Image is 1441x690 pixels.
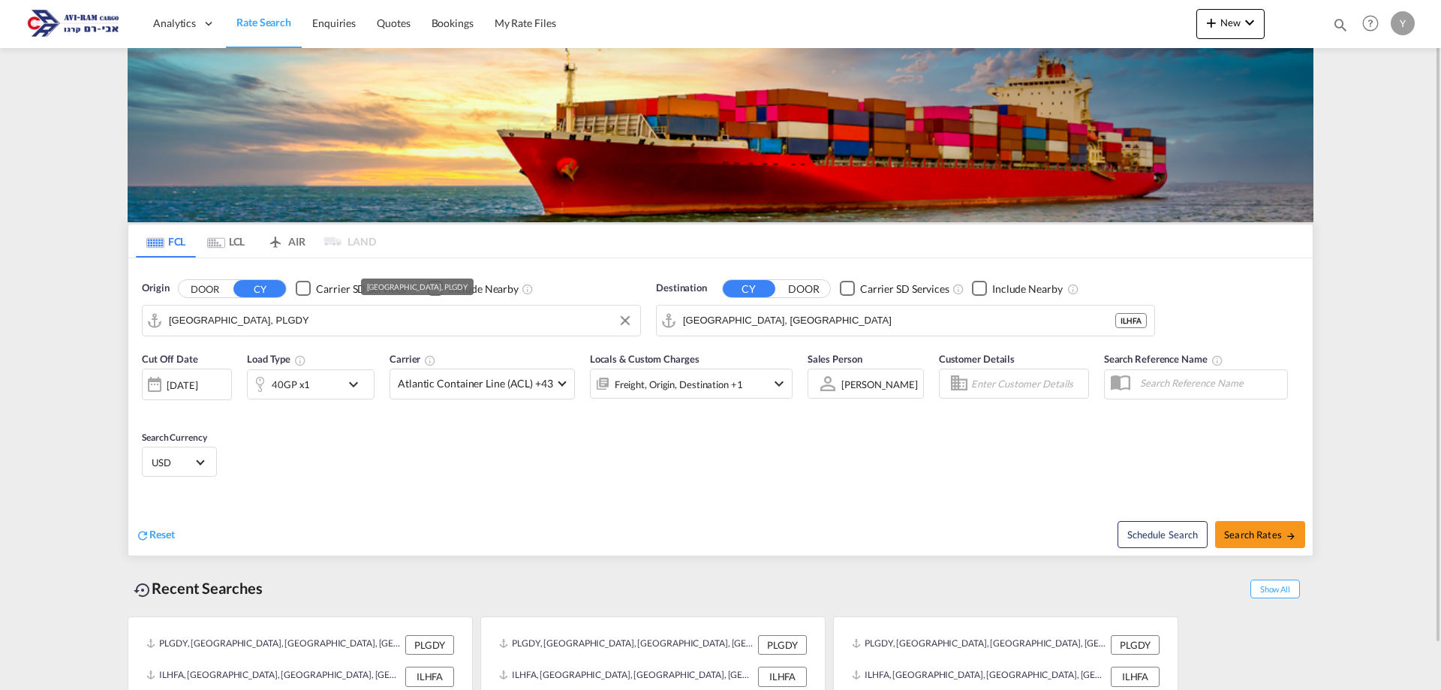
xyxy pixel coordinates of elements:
[952,283,964,295] md-icon: Unchecked: Search for CY (Container Yard) services for all selected carriers.Checked : Search for...
[841,378,918,390] div: [PERSON_NAME]
[590,353,699,365] span: Locals & Custom Charges
[614,309,636,332] button: Clear Input
[448,282,519,297] div: Include Nearby
[1211,354,1223,366] md-icon: Your search will be saved by the below given name
[1202,17,1259,29] span: New
[316,282,405,297] div: Carrier SD Services
[1133,372,1287,394] input: Search Reference Name
[1391,11,1415,35] div: Y
[778,280,830,297] button: DOOR
[128,258,1313,556] div: Origin DOOR CY Checkbox No InkUnchecked: Search for CY (Container Yard) services for all selected...
[136,529,149,542] md-icon: icon-refresh
[1286,531,1296,541] md-icon: icon-arrow-right
[852,635,1107,655] div: PLGDY, Gdynia, Poland, Eastern Europe , Europe
[1241,14,1259,32] md-icon: icon-chevron-down
[179,280,231,297] button: DOOR
[136,224,376,258] md-pagination-wrapper: Use the left and right arrow keys to navigate between tabs
[495,17,556,29] span: My Rate Files
[367,279,468,295] div: [GEOGRAPHIC_DATA], PLGDY
[424,354,436,366] md-icon: The selected Trucker/Carrierwill be displayed in the rate results If the rates are from another f...
[294,354,306,366] md-icon: icon-information-outline
[1115,313,1147,328] div: ILHFA
[128,571,269,605] div: Recent Searches
[256,224,316,258] md-tab-item: AIR
[143,306,640,336] md-input-container: Gdynia, PLGDY
[1118,521,1208,548] button: Note: By default Schedule search will only considerorigin ports, destination ports and cut off da...
[852,667,1107,686] div: ILHFA, Haifa, Israel, Levante, Middle East
[428,281,519,297] md-checkbox: Checkbox No Ink
[939,353,1015,365] span: Customer Details
[236,16,291,29] span: Rate Search
[971,372,1084,395] input: Enter Customer Details
[142,432,207,443] span: Search Currency
[1332,17,1349,39] div: icon-magnify
[432,17,474,29] span: Bookings
[1358,11,1391,38] div: Help
[499,667,754,686] div: ILHFA, Haifa, Israel, Levante, Middle East
[312,17,356,29] span: Enquiries
[590,369,793,399] div: Freight Origin Destination Factory Stuffingicon-chevron-down
[1067,283,1079,295] md-icon: Unchecked: Ignores neighbouring ports when fetching rates.Checked : Includes neighbouring ports w...
[758,667,807,686] div: ILHFA
[344,375,370,393] md-icon: icon-chevron-down
[1215,521,1305,548] button: Search Ratesicon-arrow-right
[1196,9,1265,39] button: icon-plus 400-fgNewicon-chevron-down
[390,353,436,365] span: Carrier
[128,48,1313,222] img: LCL+%26+FCL+BACKGROUND.png
[1358,11,1383,36] span: Help
[656,281,707,296] span: Destination
[146,667,402,686] div: ILHFA, Haifa, Israel, Levante, Middle East
[196,224,256,258] md-tab-item: LCL
[972,281,1063,297] md-checkbox: Checkbox No Ink
[134,581,152,599] md-icon: icon-backup-restore
[992,282,1063,297] div: Include Nearby
[152,456,194,469] span: USD
[142,369,232,400] div: [DATE]
[266,233,284,244] md-icon: icon-airplane
[808,353,862,365] span: Sales Person
[136,527,175,544] div: icon-refreshReset
[142,281,169,296] span: Origin
[499,635,754,655] div: PLGDY, Gdynia, Poland, Eastern Europe , Europe
[615,374,743,395] div: Freight Origin Destination Factory Stuffing
[1111,667,1160,686] div: ILHFA
[150,451,209,473] md-select: Select Currency: $ USDUnited States Dollar
[146,635,402,655] div: PLGDY, Gdynia, Poland, Eastern Europe , Europe
[296,281,405,297] md-checkbox: Checkbox No Ink
[247,353,306,365] span: Load Type
[169,309,633,332] input: Search by Port
[1332,17,1349,33] md-icon: icon-magnify
[860,282,949,297] div: Carrier SD Services
[405,667,454,686] div: ILHFA
[840,281,949,297] md-checkbox: Checkbox No Ink
[233,280,286,297] button: CY
[1202,14,1220,32] md-icon: icon-plus 400-fg
[522,283,534,295] md-icon: Unchecked: Ignores neighbouring ports when fetching rates.Checked : Includes neighbouring ports w...
[272,374,310,395] div: 40GP x1
[142,353,198,365] span: Cut Off Date
[683,309,1115,332] input: Search by Port
[405,635,454,655] div: PLGDY
[153,16,196,31] span: Analytics
[758,635,807,655] div: PLGDY
[247,369,375,399] div: 40GP x1icon-chevron-down
[136,224,196,258] md-tab-item: FCL
[398,376,553,391] span: Atlantic Container Line (ACL) +43
[657,306,1154,336] md-input-container: Haifa, ILHFA
[1224,529,1296,541] span: Search Rates
[840,373,919,395] md-select: Sales Person: Yulia Vainblat
[1104,353,1223,365] span: Search Reference Name
[23,7,124,41] img: 166978e0a5f911edb4280f3c7a976193.png
[167,378,197,392] div: [DATE]
[1250,580,1300,598] span: Show All
[1111,635,1160,655] div: PLGDY
[142,399,153,419] md-datepicker: Select
[149,528,175,541] span: Reset
[723,280,775,297] button: CY
[377,17,410,29] span: Quotes
[770,375,788,393] md-icon: icon-chevron-down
